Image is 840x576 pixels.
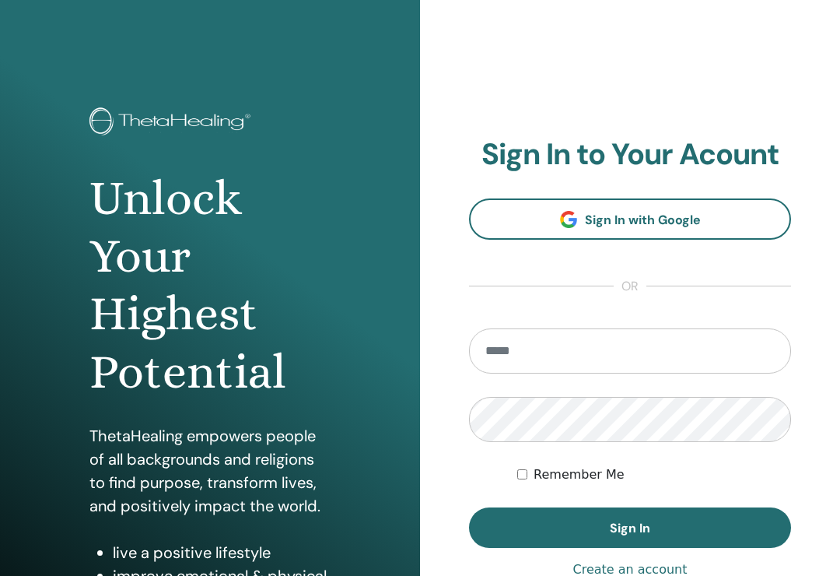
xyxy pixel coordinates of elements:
span: Sign In [610,520,650,536]
li: live a positive lifestyle [113,541,331,564]
span: or [614,277,646,296]
h1: Unlock Your Highest Potential [89,170,331,402]
p: ThetaHealing empowers people of all backgrounds and religions to find purpose, transform lives, a... [89,424,331,518]
div: Keep me authenticated indefinitely or until I manually logout [517,465,791,484]
a: Sign In with Google [469,198,791,240]
h2: Sign In to Your Acount [469,137,791,173]
span: Sign In with Google [585,212,701,228]
label: Remember Me [534,465,625,484]
button: Sign In [469,508,791,548]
